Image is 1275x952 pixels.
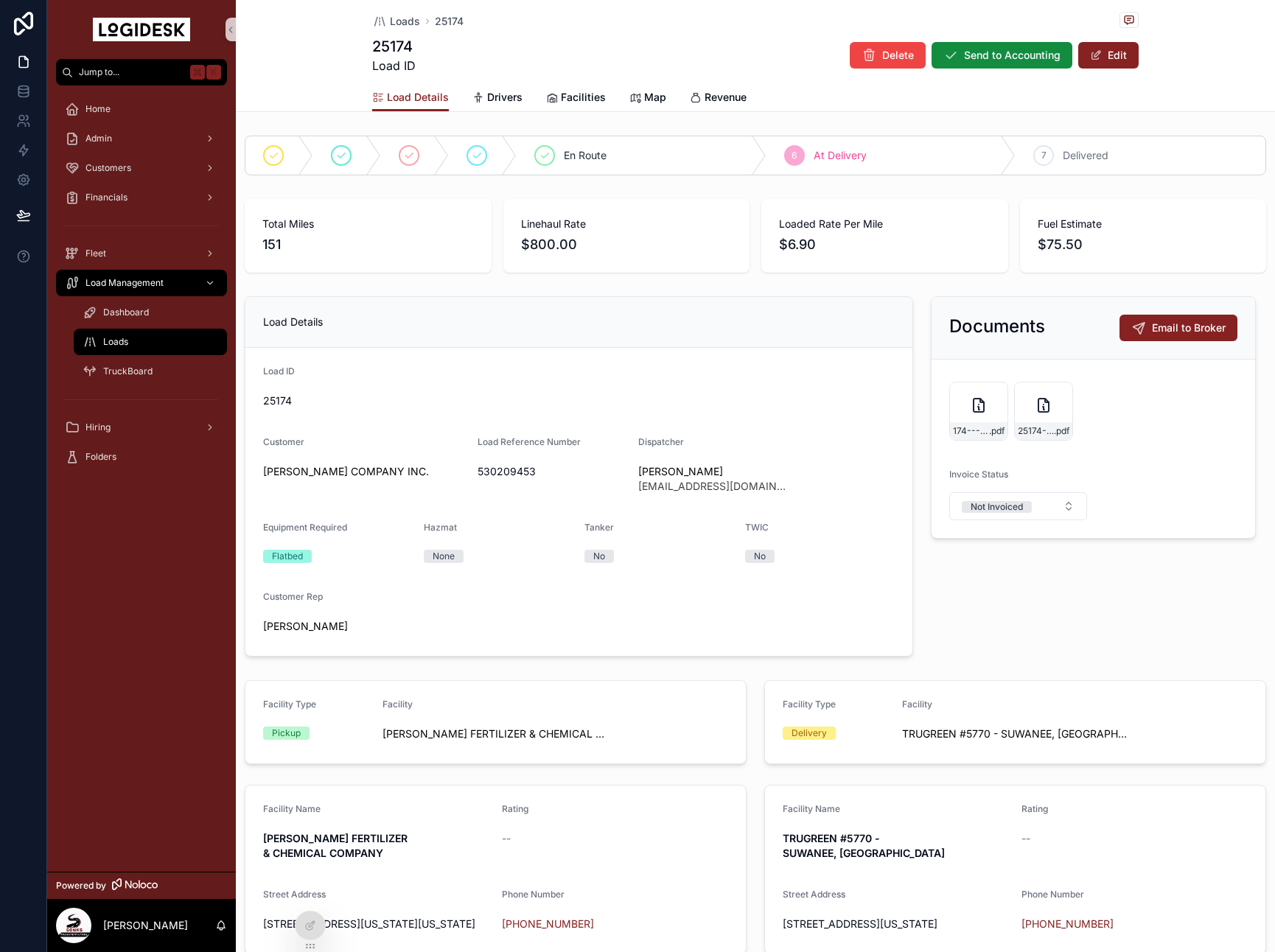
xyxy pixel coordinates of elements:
[546,84,606,113] a: Facilities
[1119,315,1237,341] button: Email to Broker
[1152,321,1226,335] span: Email to Broker
[56,880,106,892] span: Powered by
[593,550,605,563] div: No
[638,464,787,494] a: [PERSON_NAME][EMAIL_ADDRESS][DOMAIN_NAME]
[56,240,227,267] a: Fleet
[79,66,184,78] span: Jump to...
[783,699,836,710] span: Facility Type
[902,699,932,710] span: Facility
[85,162,131,174] span: Customers
[103,365,153,377] span: TruckBoard
[56,155,227,181] a: Customers
[1063,148,1108,163] span: Delivered
[74,299,227,326] a: Dashboard
[638,436,684,447] span: Dispatcher
[390,14,420,29] span: Loads
[372,84,449,112] a: Load Details
[690,84,747,113] a: Revenue
[263,889,326,900] span: Street Address
[521,217,733,231] span: Linehaul Rate
[502,803,528,814] span: Rating
[953,425,989,437] span: 174---9-30-to-10-1---CHR---800.00
[262,217,474,231] span: Total Miles
[1018,425,1054,437] span: 25174-SONKS-Carrier-Invoice---CHR-Load-530209453
[56,270,227,296] a: Load Management
[754,550,766,563] div: No
[263,365,295,377] span: Load ID
[949,315,1045,338] h2: Documents
[263,803,321,814] span: Facility Name
[792,150,797,161] span: 6
[1078,42,1139,69] button: Edit
[56,59,227,85] button: Jump to...K
[435,14,464,29] a: 25174
[1041,150,1047,161] span: 7
[263,832,411,859] strong: [PERSON_NAME] FERTILIZER & CHEMICAL COMPANY
[263,522,347,533] span: Equipment Required
[263,917,490,931] span: [STREET_ADDRESS][US_STATE][US_STATE]
[56,125,227,152] a: Admin
[93,18,190,41] img: App logo
[263,464,429,479] a: [PERSON_NAME] COMPANY INC.
[85,248,106,259] span: Fleet
[745,522,769,533] span: TWIC
[56,444,227,470] a: Folders
[989,425,1005,437] span: .pdf
[382,699,413,710] span: Facility
[902,727,1129,741] a: TRUGREEN #5770 - SUWANEE, [GEOGRAPHIC_DATA]
[47,85,236,489] div: scrollable content
[208,66,220,78] span: K
[638,464,787,479] span: [PERSON_NAME]
[882,48,914,63] span: Delete
[1021,917,1114,931] a: [PHONE_NUMBER]
[85,192,128,203] span: Financials
[85,451,116,463] span: Folders
[103,307,149,318] span: Dashboard
[629,84,666,113] a: Map
[502,917,594,931] a: [PHONE_NUMBER]
[1038,234,1249,255] span: $75.50
[478,436,581,447] span: Load Reference Number
[584,522,614,533] span: Tanker
[964,48,1061,63] span: Send to Accounting
[272,727,301,740] div: Pickup
[644,90,666,105] span: Map
[263,619,348,634] a: [PERSON_NAME]
[56,96,227,122] a: Home
[814,148,867,163] span: At Delivery
[263,699,316,710] span: Facility Type
[272,550,303,563] div: Flatbed
[1021,831,1030,846] span: --
[372,57,416,74] span: Load ID
[56,414,227,441] a: Hiring
[850,42,926,69] button: Delete
[949,492,1088,520] button: Select Button
[263,393,733,408] span: 25174
[932,42,1072,69] button: Send to Accounting
[502,831,511,846] span: --
[521,234,733,255] span: $800.00
[502,889,565,900] span: Phone Number
[783,803,840,814] span: Facility Name
[74,358,227,385] a: TruckBoard
[949,469,1008,480] span: Invoice Status
[1038,217,1249,231] span: Fuel Estimate
[263,315,323,328] span: Load Details
[1021,889,1084,900] span: Phone Number
[779,217,991,231] span: Loaded Rate Per Mile
[85,421,111,433] span: Hiring
[561,90,606,105] span: Facilities
[387,90,449,105] span: Load Details
[487,90,523,105] span: Drivers
[382,727,609,741] span: [PERSON_NAME] FERTILIZER & CHEMICAL COMPANY
[372,14,420,29] a: Loads
[74,329,227,355] a: Loads
[433,550,455,563] div: None
[263,436,304,447] span: Customer
[564,148,607,163] span: En Route
[85,133,112,144] span: Admin
[85,103,111,115] span: Home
